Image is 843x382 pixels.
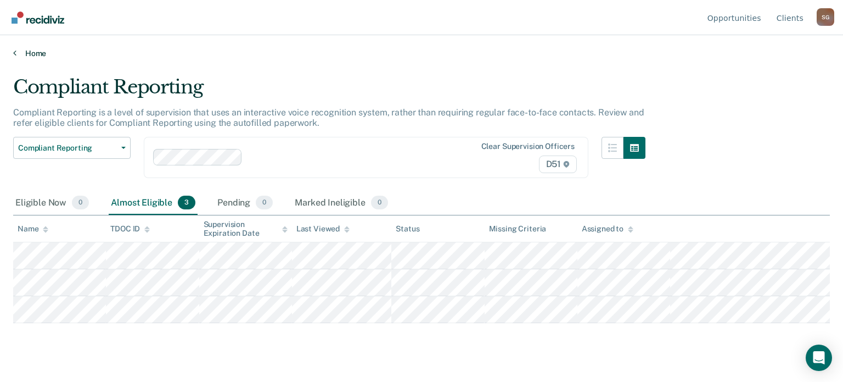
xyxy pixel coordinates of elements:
[582,224,633,234] div: Assigned to
[256,196,273,210] span: 0
[293,191,390,215] div: Marked Ineligible0
[481,142,575,151] div: Clear supervision officers
[539,156,577,173] span: D51
[13,137,131,159] button: Compliant Reporting
[371,196,388,210] span: 0
[13,191,91,215] div: Eligible Now0
[13,107,644,128] p: Compliant Reporting is a level of supervision that uses an interactive voice recognition system, ...
[296,224,350,234] div: Last Viewed
[109,191,198,215] div: Almost Eligible3
[13,76,645,107] div: Compliant Reporting
[18,224,48,234] div: Name
[110,224,150,234] div: TDOC ID
[18,143,117,153] span: Compliant Reporting
[817,8,834,26] div: S G
[13,48,830,58] a: Home
[215,191,275,215] div: Pending0
[489,224,547,234] div: Missing Criteria
[72,196,89,210] span: 0
[817,8,834,26] button: Profile dropdown button
[806,345,832,371] div: Open Intercom Messenger
[204,220,288,239] div: Supervision Expiration Date
[396,224,419,234] div: Status
[178,196,195,210] span: 3
[12,12,64,24] img: Recidiviz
